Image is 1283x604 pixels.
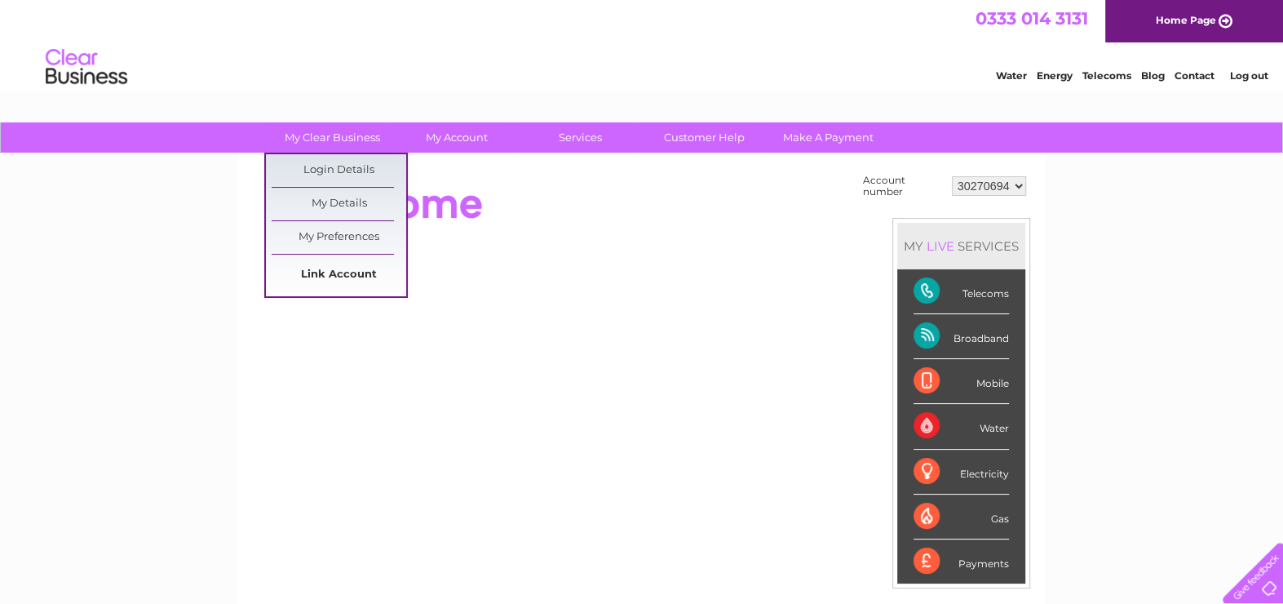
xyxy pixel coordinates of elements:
div: Water [914,404,1009,449]
a: My Details [272,188,406,220]
td: Account number [859,171,948,202]
a: Services [513,122,648,153]
div: Broadband [914,314,1009,359]
a: Contact [1175,69,1214,82]
a: Water [996,69,1027,82]
a: Blog [1141,69,1165,82]
div: Mobile [914,359,1009,404]
a: Make A Payment [761,122,896,153]
div: Clear Business is a trading name of Verastar Limited (registered in [GEOGRAPHIC_DATA] No. 3667643... [257,9,1028,79]
a: Link Account [272,259,406,291]
div: Electricity [914,450,1009,495]
div: Gas [914,495,1009,540]
div: Telecoms [914,269,1009,314]
a: Customer Help [637,122,772,153]
div: LIVE [923,238,958,254]
a: Energy [1037,69,1073,82]
a: 0333 014 3131 [976,8,1088,29]
img: logo.png [45,42,128,92]
div: MY SERVICES [897,223,1025,269]
a: Telecoms [1082,69,1131,82]
a: Log out [1229,69,1268,82]
a: My Clear Business [265,122,400,153]
div: Payments [914,540,1009,584]
a: Login Details [272,154,406,187]
a: My Account [389,122,524,153]
a: My Preferences [272,221,406,254]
